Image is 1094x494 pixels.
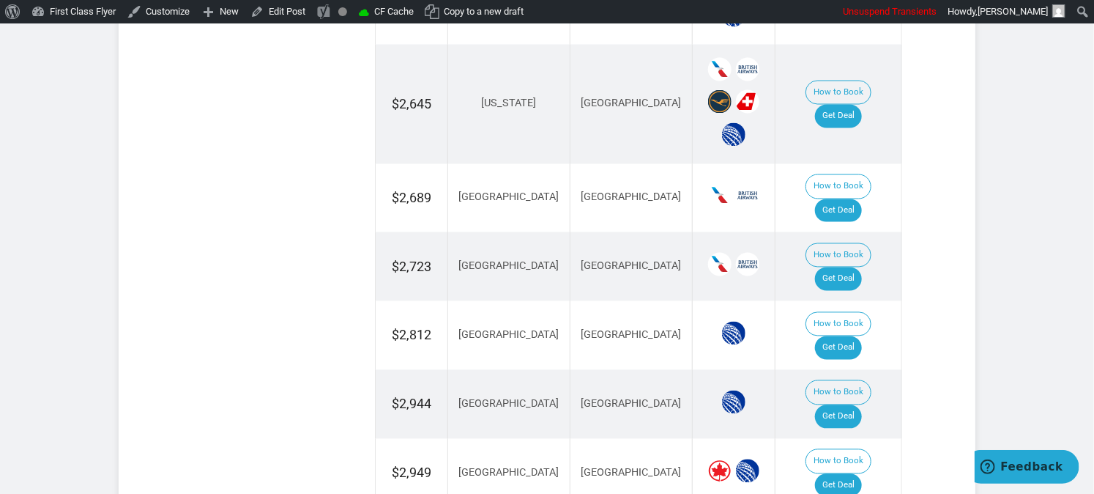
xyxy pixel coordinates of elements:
button: How to Book [805,81,871,106]
span: $2,949 [392,465,431,481]
span: British Airways [736,184,759,207]
span: Air Canada [708,460,732,483]
iframe: Opens a widget where you can find more information [975,450,1079,487]
button: How to Book [805,380,871,405]
button: How to Book [805,312,871,337]
span: [GEOGRAPHIC_DATA] [581,398,681,410]
span: United [722,322,745,345]
a: Get Deal [815,105,862,128]
span: Unsuspend Transients [843,6,937,17]
span: [GEOGRAPHIC_DATA] [581,329,681,342]
span: [GEOGRAPHIC_DATA] [458,191,559,204]
span: [US_STATE] [481,97,536,110]
span: $2,812 [392,328,431,343]
span: Swiss [736,90,759,114]
span: British Airways [736,253,759,276]
span: $2,689 [392,191,431,206]
span: British Airways [736,58,759,81]
span: [GEOGRAPHIC_DATA] [581,260,681,273]
span: [GEOGRAPHIC_DATA] [581,467,681,479]
a: Get Deal [815,336,862,360]
span: [GEOGRAPHIC_DATA] [458,398,559,410]
span: United [722,391,745,414]
button: How to Book [805,449,871,474]
span: $2,645 [392,97,431,112]
span: $2,944 [392,397,431,412]
span: American Airlines [708,58,732,81]
span: [GEOGRAPHIC_DATA] [458,260,559,273]
span: [GEOGRAPHIC_DATA] [581,191,681,204]
a: Get Deal [815,199,862,223]
span: [GEOGRAPHIC_DATA] [458,329,559,342]
span: [GEOGRAPHIC_DATA] [581,97,681,110]
a: Get Deal [815,405,862,429]
a: Get Deal [815,268,862,291]
span: Lufthansa [708,90,732,114]
button: How to Book [805,174,871,199]
span: [PERSON_NAME] [978,6,1048,17]
button: How to Book [805,243,871,268]
span: United [722,123,745,147]
span: American Airlines [708,253,732,276]
span: [GEOGRAPHIC_DATA] [458,467,559,479]
span: United [736,460,759,483]
span: American Airlines [708,184,732,207]
span: $2,723 [392,259,431,275]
